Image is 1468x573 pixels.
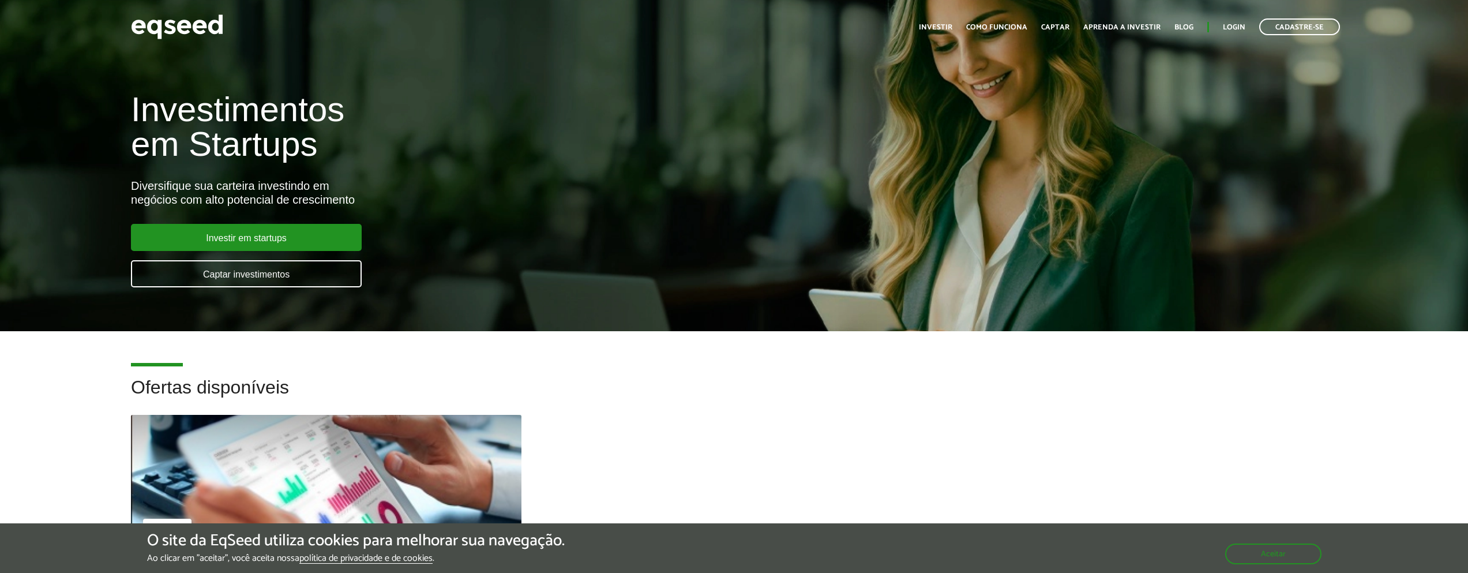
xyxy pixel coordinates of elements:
[1174,24,1193,31] a: Blog
[131,260,362,287] a: Captar investimentos
[147,532,565,550] h5: O site da EqSeed utiliza cookies para melhorar sua navegação.
[131,92,848,162] h1: Investimentos em Startups
[1259,18,1340,35] a: Cadastre-se
[147,553,565,564] p: Ao clicar em "aceitar", você aceita nossa .
[131,12,223,42] img: EqSeed
[131,377,1337,415] h2: Ofertas disponíveis
[1223,24,1245,31] a: Login
[1225,544,1321,564] button: Aceitar
[1083,24,1161,31] a: Aprenda a investir
[1041,24,1069,31] a: Captar
[966,24,1027,31] a: Como funciona
[299,554,433,564] a: política de privacidade e de cookies
[131,224,362,251] a: Investir em startups
[919,24,952,31] a: Investir
[131,179,848,207] div: Diversifique sua carteira investindo em negócios com alto potencial de crescimento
